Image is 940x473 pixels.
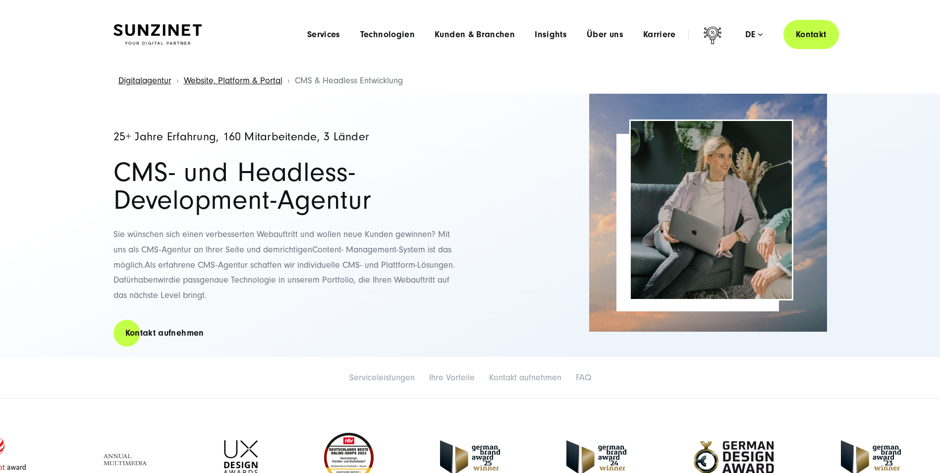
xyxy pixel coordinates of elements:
span: Als erfahrene CMS-Agentur schaffen wir individuelle CMS- und Plattform-Lösungen. D [113,260,455,286]
span: Content- Management- [312,244,399,255]
a: Kontakt aufnehmen [489,372,561,383]
a: Serviceleistungen [349,372,415,383]
a: FAQ [576,372,591,383]
h1: CMS- und Headless-Development-Agentur [113,159,460,214]
span: System ist das möglich. [113,244,451,270]
img: CMS Agentur und Headless CMS Agentur SUNZINET [589,94,827,332]
span: Sie wünschen sich einen verbesserten Webauftritt und wollen neue Kunden gewinnen? Mit uns als CMS... [113,229,450,255]
span: die passgenaue Technologie in unserem Portfolio, die Ihren Webauftritt auf das nächste Level bringt. [113,275,449,300]
a: Kontakt aufnehmen [113,319,216,347]
a: Digitalagentur [118,75,171,86]
p: 25+ Jahre Erfahrung, 160 Mitarbeitende, 3 Länder [113,131,460,143]
img: SUNZINET Full Service Digital Agentur [113,24,202,45]
a: Services [307,30,340,40]
a: Über uns [587,30,623,40]
a: Technologien [360,30,415,40]
a: Kontakt [783,20,839,49]
span: wir [158,275,168,285]
a: Insights [535,30,567,40]
span: afür [119,275,134,285]
a: Ihre Vorteile [429,372,475,383]
span: richtigen [280,244,312,255]
span: CMS & Headless Entwicklung [295,75,403,86]
img: Frau sitzt auf dem Sofa vor ihrem PC und lächelt - CMS Agentur und Headless CMS Agentur SUNZINET [631,121,792,299]
a: Karriere [643,30,676,40]
span: haben [134,275,158,285]
a: Website, Platform & Portal [184,75,282,86]
a: Kunden & Branchen [435,30,515,40]
div: de [745,30,763,40]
